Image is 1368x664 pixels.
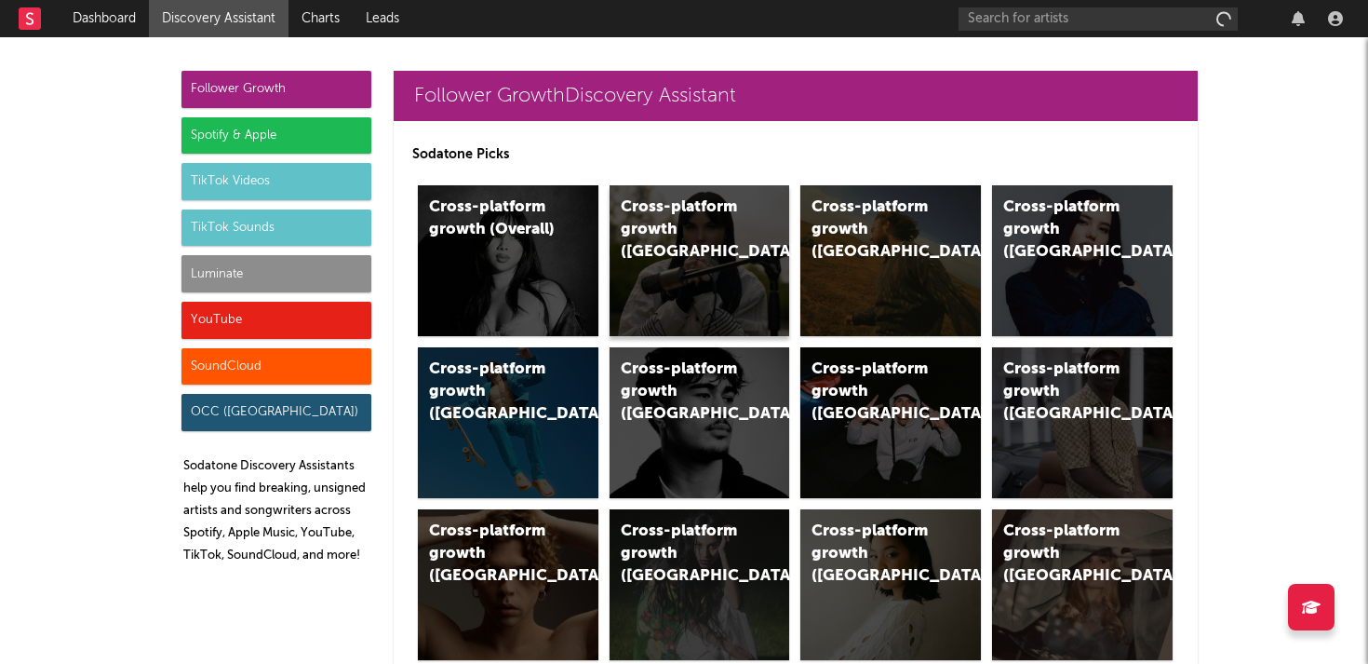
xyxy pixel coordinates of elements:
div: Cross-platform growth ([GEOGRAPHIC_DATA]) [429,359,556,426]
a: Cross-platform growth ([GEOGRAPHIC_DATA]) [992,185,1173,336]
div: Cross-platform growth ([GEOGRAPHIC_DATA]) [811,521,938,588]
div: SoundCloud [181,348,371,386]
p: Sodatone Discovery Assistants help you find breaking, unsigned artists and songwriters across Spo... [183,455,371,567]
div: Cross-platform growth (Overall) [429,196,556,241]
div: Luminate [181,255,371,292]
div: Follower Growth [181,71,371,108]
div: Cross-platform growth ([GEOGRAPHIC_DATA]) [811,196,938,264]
div: Spotify & Apple [181,117,371,155]
div: Cross-platform growth ([GEOGRAPHIC_DATA]) [621,359,747,426]
a: Cross-platform growth ([GEOGRAPHIC_DATA]) [992,509,1173,660]
a: Cross-platform growth ([GEOGRAPHIC_DATA]/GSA) [800,347,981,498]
div: Cross-platform growth ([GEOGRAPHIC_DATA]) [1003,196,1130,264]
div: TikTok Sounds [181,210,371,247]
a: Cross-platform growth ([GEOGRAPHIC_DATA]) [610,185,790,336]
div: Cross-platform growth ([GEOGRAPHIC_DATA]) [621,196,747,264]
div: Cross-platform growth ([GEOGRAPHIC_DATA]/GSA) [811,359,938,426]
input: Search for artists [959,7,1238,31]
p: Sodatone Picks [412,143,1179,166]
a: Follower GrowthDiscovery Assistant [394,71,1198,121]
a: Cross-platform growth ([GEOGRAPHIC_DATA]) [418,509,598,660]
div: TikTok Videos [181,163,371,200]
a: Cross-platform growth ([GEOGRAPHIC_DATA]) [610,509,790,660]
div: Cross-platform growth ([GEOGRAPHIC_DATA]) [429,521,556,588]
div: Cross-platform growth ([GEOGRAPHIC_DATA]) [1003,359,1130,426]
div: YouTube [181,302,371,339]
div: Cross-platform growth ([GEOGRAPHIC_DATA]) [621,521,747,588]
a: Cross-platform growth ([GEOGRAPHIC_DATA]) [800,509,981,660]
a: Cross-platform growth ([GEOGRAPHIC_DATA]) [610,347,790,498]
a: Cross-platform growth ([GEOGRAPHIC_DATA]) [418,347,598,498]
a: Cross-platform growth (Overall) [418,185,598,336]
a: Cross-platform growth ([GEOGRAPHIC_DATA]) [800,185,981,336]
a: Cross-platform growth ([GEOGRAPHIC_DATA]) [992,347,1173,498]
div: OCC ([GEOGRAPHIC_DATA]) [181,394,371,431]
div: Cross-platform growth ([GEOGRAPHIC_DATA]) [1003,521,1130,588]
